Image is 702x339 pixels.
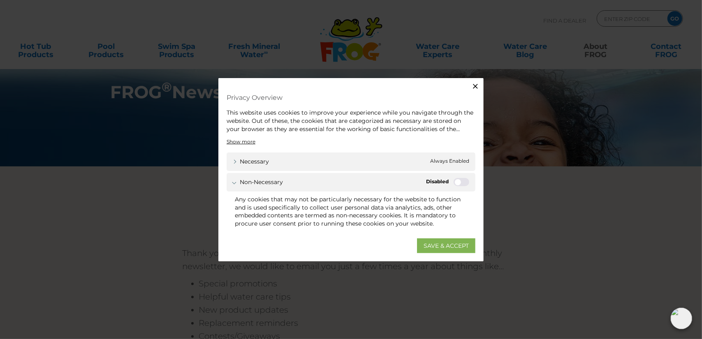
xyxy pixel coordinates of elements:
[235,196,467,228] div: Any cookies that may not be particularly necessary for the website to function and is used specif...
[417,238,475,253] a: SAVE & ACCEPT
[430,157,469,166] span: Always Enabled
[233,157,269,166] a: Necessary
[233,178,283,187] a: Non-necessary
[227,138,255,145] a: Show more
[671,308,692,329] img: openIcon
[227,109,475,133] div: This website uses cookies to improve your experience while you navigate through the website. Out ...
[227,90,475,105] h4: Privacy Overview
